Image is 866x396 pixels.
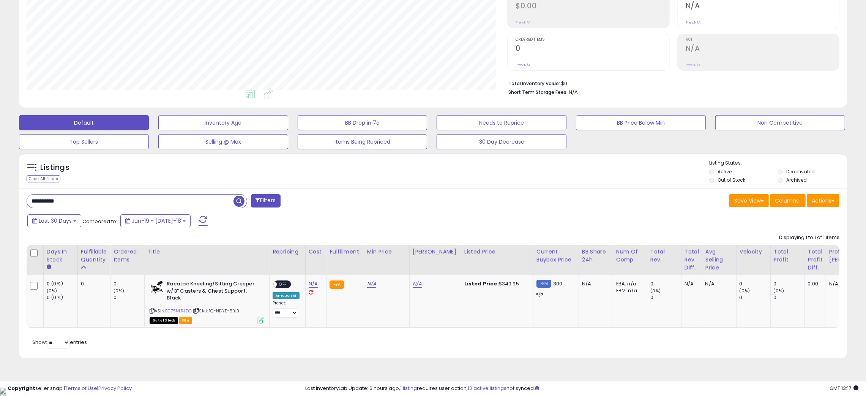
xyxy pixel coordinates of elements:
[437,134,566,149] button: 30 Day Decrease
[709,160,847,167] p: Listing States:
[330,280,344,289] small: FBA
[553,280,562,287] span: 300
[273,301,299,318] div: Preset:
[650,280,681,287] div: 0
[779,234,839,241] div: Displaying 1 to 1 of 1 items
[32,339,87,346] span: Show: entries
[81,248,107,264] div: Fulfillable Quantity
[114,280,144,287] div: 0
[150,280,165,294] img: 41P6DmECzLL._SL40_.jpg
[158,134,288,149] button: Selling @ Max
[82,218,117,225] span: Compared to:
[309,248,323,256] div: Cost
[582,248,610,264] div: BB Share 24h.
[167,280,259,304] b: Racatac Kneeling/Sitting Creeper w/3" Casters & Chest Support, Black
[367,280,376,288] a: N/A
[715,115,845,130] button: Non Competitive
[47,264,51,271] small: Days In Stock.
[47,248,74,264] div: Days In Stock
[770,194,806,207] button: Columns
[807,194,839,207] button: Actions
[686,63,700,67] small: Prev: N/A
[576,115,706,130] button: BB Price Below Min
[150,280,263,323] div: ASIN:
[193,308,239,314] span: | SKU: 1Q-NDYE-5BLB
[786,177,807,183] label: Archived
[774,294,804,301] div: 0
[114,248,141,264] div: Ordered Items
[774,288,784,294] small: (0%)
[729,194,769,207] button: Save View
[705,280,730,287] div: N/A
[740,288,750,294] small: (0%)
[718,168,732,175] label: Active
[148,248,266,256] div: Title
[27,175,60,182] div: Clear All Filters
[464,280,499,287] b: Listed Price:
[616,280,641,287] div: FBA: n/a
[740,294,770,301] div: 0
[47,280,77,287] div: 0 (0%)
[774,280,804,287] div: 0
[740,280,770,287] div: 0
[582,280,607,287] div: N/A
[158,115,288,130] button: Inventory Age
[569,89,578,96] span: N/A
[132,217,181,225] span: Jun-19 - [DATE]-18
[464,248,530,256] div: Listed Price
[686,44,839,54] h2: N/A
[616,287,641,294] div: FBM: n/a
[437,115,566,130] button: Needs to Reprice
[508,80,560,87] b: Total Inventory Value:
[179,317,192,324] span: FBA
[536,280,551,288] small: FBM
[19,115,149,130] button: Default
[309,280,318,288] a: N/A
[508,89,568,95] b: Short Term Storage Fees:
[464,280,527,287] div: $349.95
[120,214,191,227] button: Jun-19 - [DATE]-18
[251,194,281,208] button: Filters
[39,217,72,225] span: Last 30 Days
[367,248,406,256] div: Min Price
[27,214,81,227] button: Last 30 Days
[165,308,192,314] a: B075NLRJDC
[616,248,644,264] div: Num of Comp.
[536,248,576,264] div: Current Buybox Price
[298,134,427,149] button: Items Being Repriced
[516,63,530,67] small: Prev: N/A
[650,248,678,264] div: Total Rev.
[516,20,530,25] small: Prev: N/A
[47,294,77,301] div: 0 (0%)
[686,20,700,25] small: Prev: N/A
[705,248,733,272] div: Avg Selling Price
[47,288,57,294] small: (0%)
[516,44,669,54] h2: 0
[650,294,681,301] div: 0
[740,248,767,256] div: Velocity
[40,162,69,173] h5: Listings
[685,280,696,287] div: N/A
[686,2,839,12] h2: N/A
[650,288,661,294] small: (0%)
[273,292,299,299] div: Amazon AI
[330,248,360,256] div: Fulfillment
[775,197,799,204] span: Columns
[685,248,699,272] div: Total Rev. Diff.
[81,280,104,287] div: 0
[298,115,427,130] button: BB Drop in 7d
[516,2,669,12] h2: $0.00
[114,294,144,301] div: 0
[808,248,823,272] div: Total Profit Diff.
[516,38,669,42] span: Ordered Items
[508,78,834,87] li: $0
[686,38,839,42] span: ROI
[19,134,149,149] button: Top Sellers
[114,288,124,294] small: (0%)
[774,248,801,264] div: Total Profit
[413,248,458,256] div: [PERSON_NAME]
[273,248,302,256] div: Repricing
[808,280,820,287] div: 0.00
[718,177,745,183] label: Out of Stock
[413,280,422,288] a: N/A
